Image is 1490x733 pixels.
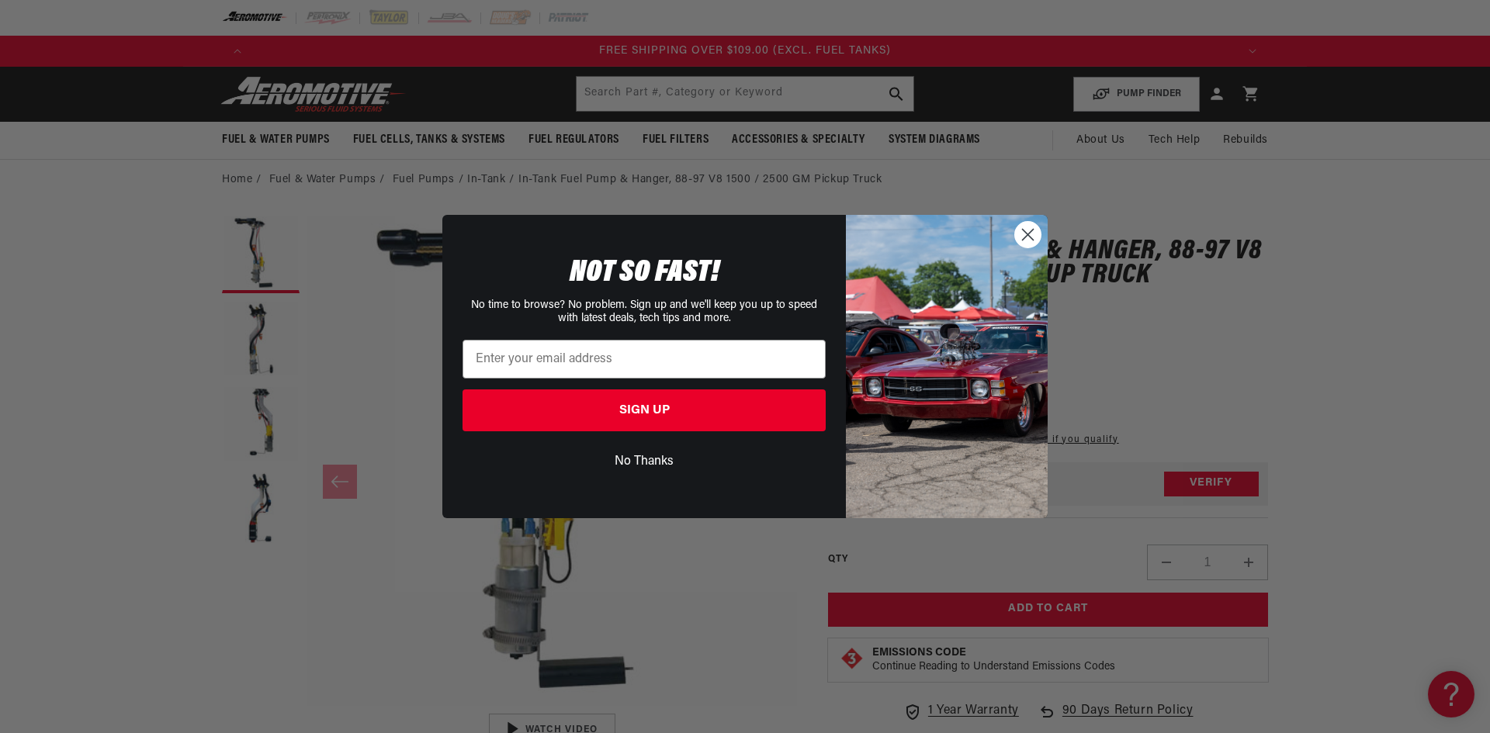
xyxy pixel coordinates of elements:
button: Close dialog [1014,221,1041,248]
button: No Thanks [463,447,826,476]
button: SIGN UP [463,389,826,431]
span: NOT SO FAST! [570,258,719,289]
input: Enter your email address [463,340,826,379]
span: No time to browse? No problem. Sign up and we'll keep you up to speed with latest deals, tech tip... [471,299,817,324]
img: 85cdd541-2605-488b-b08c-a5ee7b438a35.jpeg [846,215,1048,517]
